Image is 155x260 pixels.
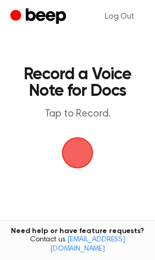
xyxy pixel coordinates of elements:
p: Tap to Record. [19,108,136,121]
a: Log Out [95,4,145,29]
a: Beep [10,7,69,27]
h1: Record a Voice Note for Docs [19,66,136,99]
span: Contact us [6,236,149,254]
img: Beep Logo [62,137,93,168]
a: [EMAIL_ADDRESS][DOMAIN_NAME] [50,236,125,253]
